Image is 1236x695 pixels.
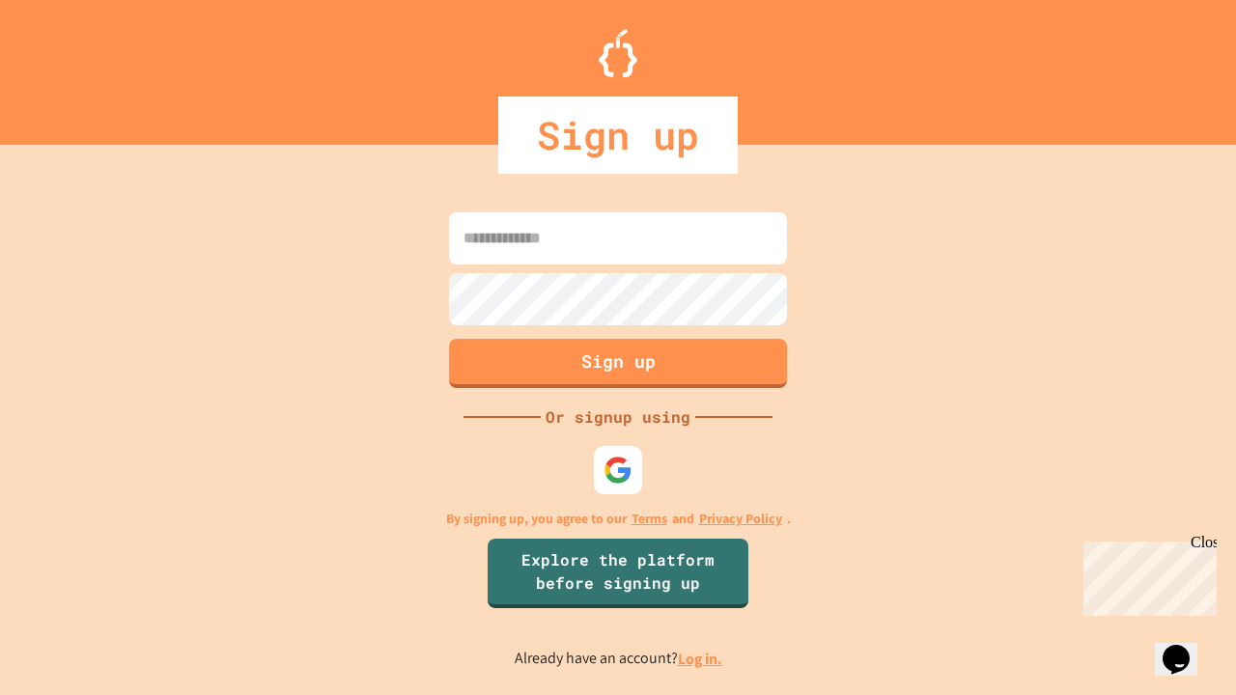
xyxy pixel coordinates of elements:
[1076,534,1217,616] iframe: chat widget
[1155,618,1217,676] iframe: chat widget
[699,509,782,529] a: Privacy Policy
[449,339,787,388] button: Sign up
[678,649,722,669] a: Log in.
[488,539,748,608] a: Explore the platform before signing up
[498,97,738,174] div: Sign up
[541,405,695,429] div: Or signup using
[446,509,791,529] p: By signing up, you agree to our and .
[515,647,722,671] p: Already have an account?
[632,509,667,529] a: Terms
[8,8,133,123] div: Chat with us now!Close
[604,456,632,485] img: google-icon.svg
[599,29,637,77] img: Logo.svg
